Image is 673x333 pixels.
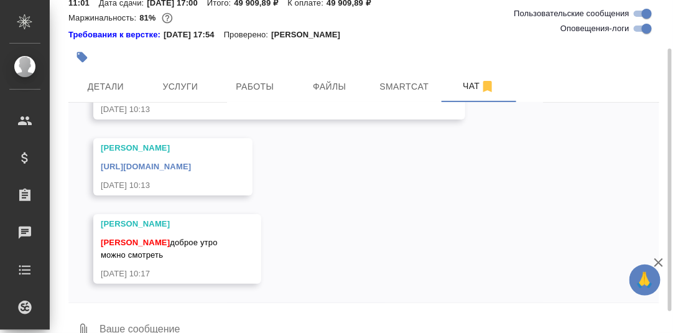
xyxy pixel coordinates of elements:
[159,10,175,26] button: 7770.46 RUB;
[629,265,661,296] button: 🙏
[560,22,629,35] span: Оповещения-логи
[225,79,285,95] span: Работы
[68,44,96,71] button: Добавить тэг
[151,79,210,95] span: Услуги
[101,218,218,230] div: [PERSON_NAME]
[101,238,170,247] span: [PERSON_NAME]
[164,29,224,41] p: [DATE] 17:54
[68,29,164,41] a: Требования к верстке:
[101,238,218,260] span: доброе утро можно смотреть
[76,79,136,95] span: Детали
[101,162,191,171] a: [URL][DOMAIN_NAME]
[139,13,159,22] p: 81%
[101,103,422,116] div: [DATE] 10:13
[374,79,434,95] span: Smartcat
[634,267,656,293] span: 🙏
[300,79,360,95] span: Файлы
[271,29,350,41] p: [PERSON_NAME]
[101,142,209,154] div: [PERSON_NAME]
[514,7,629,20] span: Пользовательские сообщения
[101,179,209,192] div: [DATE] 10:13
[449,78,509,94] span: Чат
[224,29,272,41] p: Проверено:
[68,29,164,41] div: Нажми, чтобы открыть папку с инструкцией
[480,79,495,94] svg: Отписаться
[68,13,139,22] p: Маржинальность:
[101,268,218,280] div: [DATE] 10:17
